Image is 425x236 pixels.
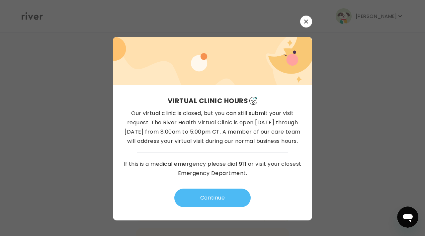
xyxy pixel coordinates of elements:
p: Our virtual clinic is closed, but you can still submit your visit request. The River Health Virtu... [124,109,301,146]
a: 911 [239,160,246,168]
iframe: Button to launch messaging window [397,206,418,228]
button: Continue [174,189,251,207]
h3: Virtual Clinic Hours [168,95,258,106]
p: If this is a medical emergency please dial or visit your closest Emergency Department. [124,159,301,178]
